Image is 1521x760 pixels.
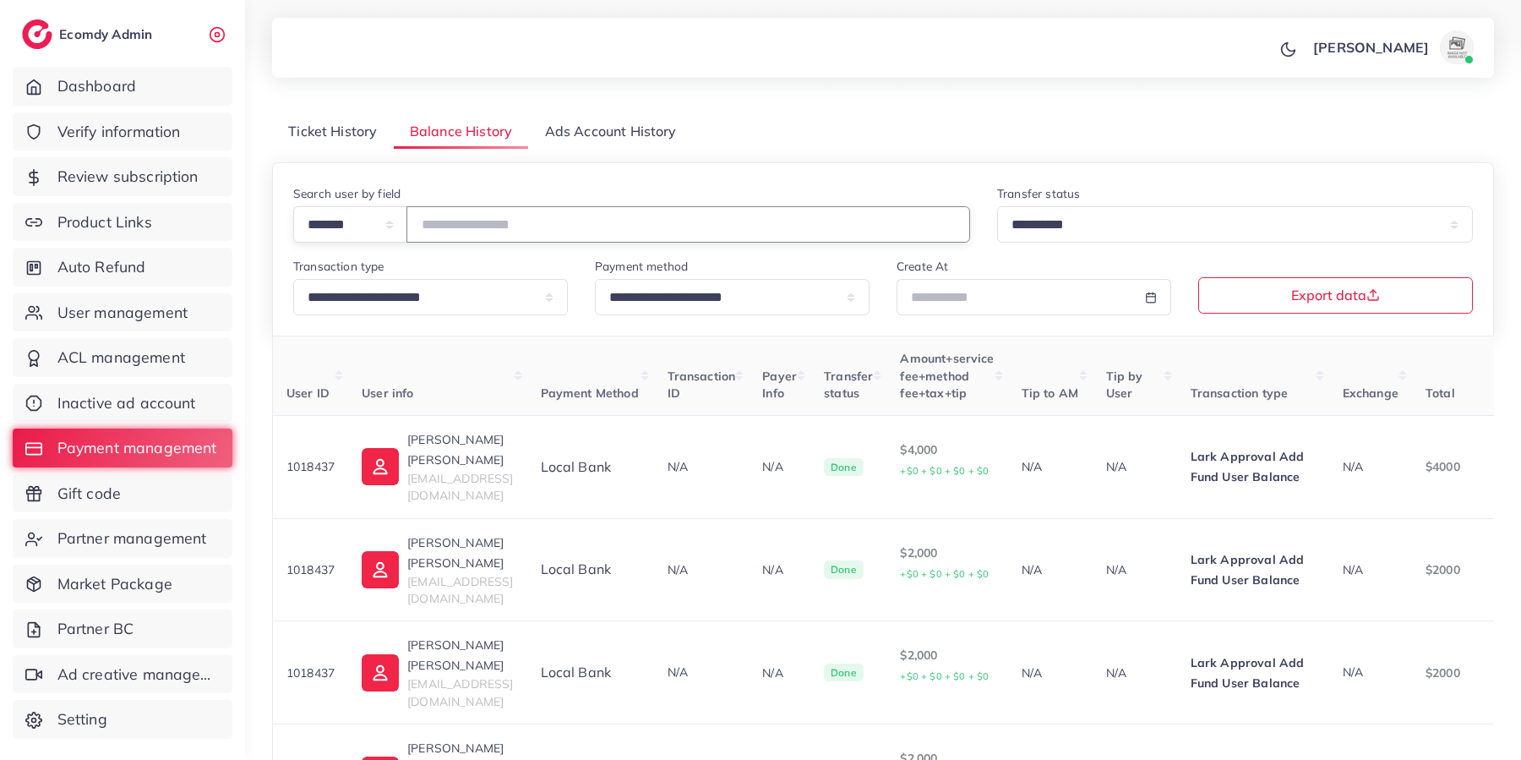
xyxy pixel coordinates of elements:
[407,676,513,708] span: [EMAIL_ADDRESS][DOMAIN_NAME]
[541,457,641,477] div: Local bank
[900,440,994,481] p: $4,000
[1191,653,1316,693] p: Lark Approval Add Fund User Balance
[1343,385,1398,401] span: Exchange
[286,385,330,401] span: User ID
[13,655,232,694] a: Ad creative management
[57,121,181,143] span: Verify information
[13,112,232,151] a: Verify information
[13,67,232,106] a: Dashboard
[1304,30,1480,64] a: [PERSON_NAME]avatar
[13,293,232,332] a: User management
[407,471,513,503] span: [EMAIL_ADDRESS][DOMAIN_NAME]
[57,483,121,505] span: Gift code
[1191,549,1316,590] p: Lark Approval Add Fund User Balance
[668,369,736,401] span: Transaction ID
[762,560,797,580] p: N/A
[362,385,413,401] span: User info
[57,211,152,233] span: Product Links
[824,369,873,401] span: Transfer status
[1191,446,1316,487] p: Lark Approval Add Fund User Balance
[900,568,989,580] small: +$0 + $0 + $0 + $0
[13,203,232,242] a: Product Links
[668,562,688,577] span: N/A
[824,560,864,579] span: Done
[362,448,399,485] img: ic-user-info.36bf1079.svg
[1106,457,1164,477] p: N/A
[13,610,232,648] a: Partner BC
[57,392,196,414] span: Inactive ad account
[900,543,994,584] p: $2,000
[897,258,948,275] label: Create At
[13,338,232,377] a: ACL management
[57,708,107,730] span: Setting
[407,574,513,606] span: [EMAIL_ADDRESS][DOMAIN_NAME]
[900,645,994,686] p: $2,000
[541,663,641,682] div: Local bank
[286,457,335,477] p: 1018437
[900,465,989,477] small: +$0 + $0 + $0 + $0
[1440,30,1474,64] img: avatar
[900,351,994,401] span: Amount+service fee+method fee+tax+tip
[57,75,136,97] span: Dashboard
[1106,663,1164,683] p: N/A
[1426,385,1455,401] span: Total
[824,664,864,682] span: Done
[288,122,377,141] span: Ticket History
[1191,385,1289,401] span: Transaction type
[286,663,335,683] p: 1018437
[1198,277,1473,314] button: Export data
[900,670,989,682] small: +$0 + $0 + $0 + $0
[407,533,513,573] p: [PERSON_NAME] [PERSON_NAME]
[13,429,232,467] a: Payment management
[668,664,688,680] span: N/A
[824,458,864,477] span: Done
[410,122,512,141] span: Balance History
[541,385,639,401] span: Payment Method
[1343,562,1363,577] span: N/A
[1022,560,1079,580] p: N/A
[407,635,513,675] p: [PERSON_NAME] [PERSON_NAME]
[13,565,232,604] a: Market Package
[57,437,217,459] span: Payment management
[57,528,207,549] span: Partner management
[1022,663,1079,683] p: N/A
[57,166,199,188] span: Review subscription
[1343,459,1363,474] span: N/A
[57,302,188,324] span: User management
[22,19,52,49] img: logo
[1106,560,1164,580] p: N/A
[762,369,797,401] span: Payer Info
[57,664,220,686] span: Ad creative management
[57,573,172,595] span: Market Package
[22,19,156,49] a: logoEcomdy Admin
[13,519,232,558] a: Partner management
[13,248,232,287] a: Auto Refund
[59,26,156,42] h2: Ecomdy Admin
[541,560,641,579] div: Local bank
[13,700,232,739] a: Setting
[762,457,797,477] p: N/A
[997,185,1080,202] label: Transfer status
[362,551,399,588] img: ic-user-info.36bf1079.svg
[57,618,134,640] span: Partner BC
[293,185,401,202] label: Search user by field
[13,384,232,423] a: Inactive ad account
[407,429,513,470] p: [PERSON_NAME] [PERSON_NAME]
[362,654,399,692] img: ic-user-info.36bf1079.svg
[545,122,677,141] span: Ads Account History
[595,258,688,275] label: Payment method
[13,474,232,513] a: Gift code
[1343,664,1363,680] span: N/A
[1022,457,1079,477] p: N/A
[762,663,797,683] p: N/A
[1291,288,1380,302] span: Export data
[668,459,688,474] span: N/A
[57,256,146,278] span: Auto Refund
[1022,385,1078,401] span: Tip to AM
[293,258,384,275] label: Transaction type
[13,157,232,196] a: Review subscription
[57,347,185,369] span: ACL management
[1106,369,1143,401] span: Tip by User
[1313,37,1429,57] p: [PERSON_NAME]
[286,560,335,580] p: 1018437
